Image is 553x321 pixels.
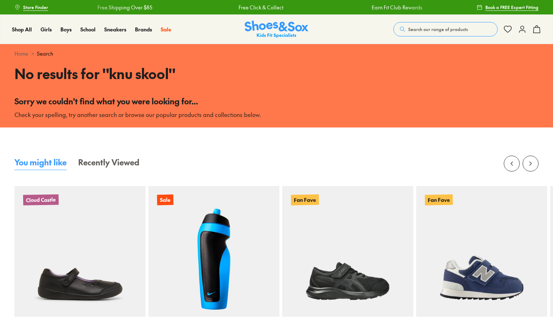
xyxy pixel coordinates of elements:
[80,26,96,33] a: School
[291,194,319,205] p: Fan Fave
[425,194,453,205] p: Fan Fave
[14,1,48,14] a: Store Finder
[14,110,539,119] p: Check your spelling, try another search or browse our popular products and collections below.
[78,156,139,170] button: Recently Viewed
[14,95,539,107] p: Sorry we couldn't find what you were looking for...
[14,186,145,317] a: Cloud Castle
[224,4,269,11] a: Free Click & Collect
[104,26,126,33] a: Sneakers
[41,26,52,33] a: Girls
[161,26,171,33] a: Sale
[23,4,48,10] span: Store Finder
[12,26,32,33] a: Shop All
[485,4,539,10] span: Book a FREE Expert Fitting
[393,22,498,36] button: Search our range of products
[245,21,308,38] img: SNS_Logo_Responsive.svg
[14,50,539,57] div: >
[477,1,539,14] a: Book a FREE Expert Fitting
[245,21,308,38] a: Shoes & Sox
[14,156,67,170] button: You might like
[37,50,53,57] span: Search
[157,195,173,205] p: Sale
[23,194,59,205] p: Cloud Castle
[14,63,539,84] h1: No results for " knu skool "
[408,26,468,32] span: Search our range of products
[14,50,28,57] a: Home
[83,4,138,11] a: Free Shipping Over $85
[357,4,408,11] a: Earn Fit Club Rewards
[135,26,152,33] a: Brands
[60,26,72,33] a: Boys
